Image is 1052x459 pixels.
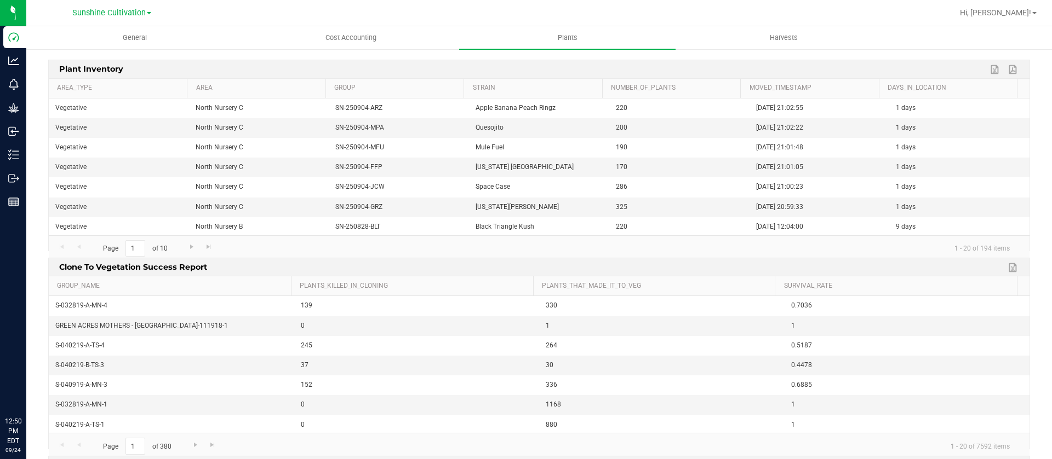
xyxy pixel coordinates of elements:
a: Go to the next page [187,438,203,452]
td: 0 [294,316,540,336]
a: Cost Accounting [243,26,459,49]
td: Black Triangle Kush [469,217,609,237]
td: SN-250904-ARZ [329,98,469,118]
td: 152 [294,375,540,395]
inline-svg: Grow [8,102,19,113]
td: North Nursery B [189,217,329,237]
td: SN-250904-MFU [329,138,469,158]
a: Group_Name [57,282,287,290]
span: 1 - 20 of 194 items [946,240,1019,257]
span: Plants [543,33,592,43]
span: Sunshine Cultivation [72,8,146,18]
td: 245 [294,336,540,356]
td: 220 [609,98,750,118]
td: S-032819-A-MN-4 [49,296,294,316]
td: 0 [294,415,540,435]
td: Apple Banana Peach Ringz [469,98,609,118]
span: Hi, [PERSON_NAME]! [960,8,1031,17]
td: [DATE] 21:02:55 [750,98,890,118]
td: 1 days [889,98,1030,118]
a: Group [334,84,460,92]
a: Moved_Timestamp [750,84,875,92]
a: Plants [459,26,676,49]
td: Space Case [469,177,609,197]
a: General [26,26,243,49]
a: Area_Type [57,84,183,92]
span: Page of 10 [94,240,176,257]
span: Page of 380 [94,438,180,455]
td: 0.4478 [785,356,1030,375]
td: S-032819-A-MN-1 [49,395,294,415]
td: 9 days [889,217,1030,237]
td: 880 [539,415,785,435]
td: [US_STATE][PERSON_NAME] [469,197,609,217]
span: General [108,33,162,43]
a: Days_in_Location [888,84,1013,92]
inline-svg: Inbound [8,126,19,137]
td: [DATE] 20:59:33 [750,197,890,217]
td: [DATE] 12:04:00 [750,217,890,237]
a: Strain [473,84,598,92]
iframe: Resource center [11,371,44,404]
inline-svg: Dashboard [8,32,19,43]
td: North Nursery C [189,177,329,197]
td: [DATE] 21:00:23 [750,177,890,197]
td: North Nursery C [189,98,329,118]
a: Export to PDF [1005,62,1022,77]
td: SN-250828-BLT [329,217,469,237]
span: Harvests [755,33,813,43]
td: SN-250904-GRZ [329,197,469,217]
td: Mule Fuel [469,138,609,158]
inline-svg: Analytics [8,55,19,66]
iframe: Resource center unread badge [32,370,45,383]
td: 1 days [889,138,1030,158]
td: S-040219-A-TS-1 [49,415,294,435]
td: 37 [294,356,540,375]
td: 1168 [539,395,785,415]
a: Go to the next page [184,240,199,255]
td: S-040219-B-TS-3 [49,356,294,375]
td: 0.6885 [785,375,1030,395]
td: 264 [539,336,785,356]
td: 1 days [889,197,1030,217]
td: 1 [785,415,1030,435]
td: North Nursery C [189,118,329,138]
inline-svg: Inventory [8,149,19,160]
td: North Nursery C [189,158,329,177]
td: North Nursery C [189,138,329,158]
td: Quesojito [469,118,609,138]
td: 170 [609,158,750,177]
td: [DATE] 21:01:05 [750,158,890,177]
span: Plant Inventory [56,60,127,77]
a: Export to Excel [987,62,1004,77]
td: Vegetative [49,138,189,158]
td: SN-250904-MPA [329,118,469,138]
p: 12:50 PM EDT [5,416,21,446]
td: 336 [539,375,785,395]
span: Clone to Vegetation Success Report [56,258,210,275]
td: 139 [294,296,540,316]
td: S-040219-A-TS-4 [49,336,294,356]
td: SN-250904-FFP [329,158,469,177]
td: Vegetative [49,177,189,197]
td: 1 days [889,177,1030,197]
td: Vegetative [49,197,189,217]
td: [US_STATE] [GEOGRAPHIC_DATA] [469,158,609,177]
td: 0.5187 [785,336,1030,356]
td: 0 [294,395,540,415]
a: Survival_Rate [784,282,1013,290]
span: Cost Accounting [311,33,391,43]
td: 1 days [889,118,1030,138]
input: 1 [125,438,145,455]
a: Go to the last page [201,240,217,255]
td: Vegetative [49,98,189,118]
td: 0.7036 [785,296,1030,316]
inline-svg: Monitoring [8,79,19,90]
td: SN-250904-JCW [329,177,469,197]
inline-svg: Outbound [8,173,19,184]
td: [DATE] 21:02:22 [750,118,890,138]
td: Vegetative [49,217,189,237]
a: Go to the last page [205,438,221,452]
input: 1 [125,240,145,257]
a: Harvests [676,26,892,49]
